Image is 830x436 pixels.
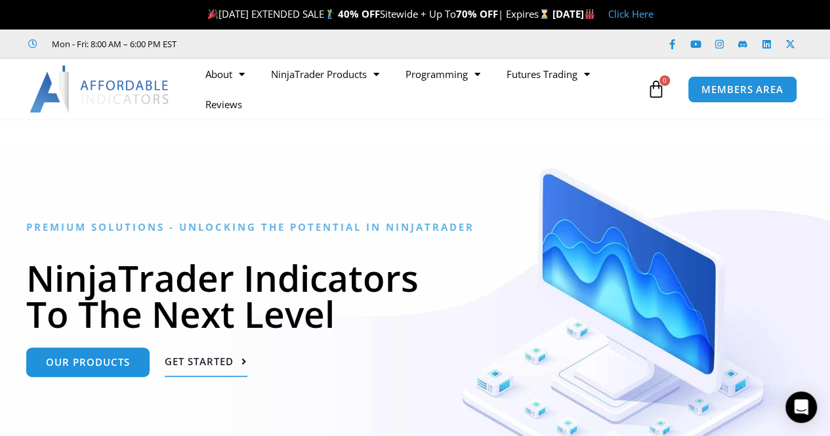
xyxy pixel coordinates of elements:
a: Futures Trading [493,59,603,89]
a: Click Here [608,7,654,20]
span: Get Started [165,357,234,367]
span: MEMBERS AREA [701,85,783,94]
img: ⌛ [539,9,549,19]
a: Our Products [26,347,150,377]
img: 🏌️‍♂️ [325,9,335,19]
span: Mon - Fri: 8:00 AM – 6:00 PM EST [49,36,176,52]
a: About [192,59,258,89]
span: Our Products [46,357,130,367]
span: [DATE] EXTENDED SALE Sitewide + Up To | Expires [205,7,552,20]
iframe: Customer reviews powered by Trustpilot [195,37,392,50]
img: 🏭 [585,9,594,19]
nav: Menu [192,59,644,119]
strong: 40% OFF [338,7,380,20]
strong: [DATE] [552,7,595,20]
a: Programming [392,59,493,89]
span: 0 [659,75,670,86]
div: Open Intercom Messenger [785,391,817,423]
h6: Premium Solutions - Unlocking the Potential in NinjaTrader [26,221,804,233]
a: NinjaTrader Products [258,59,392,89]
a: Reviews [192,89,255,119]
img: 🎉 [208,9,218,19]
a: 0 [627,70,685,108]
a: MEMBERS AREA [688,76,797,103]
img: LogoAI | Affordable Indicators – NinjaTrader [30,66,171,113]
strong: 70% OFF [456,7,498,20]
h1: NinjaTrader Indicators To The Next Level [26,260,804,332]
a: Get Started [165,347,247,377]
